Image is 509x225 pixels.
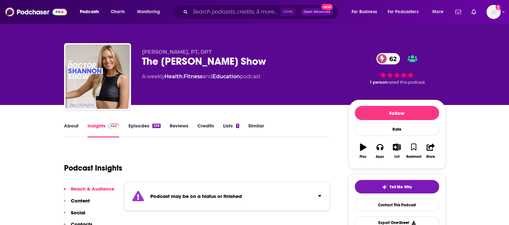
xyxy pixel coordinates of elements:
span: Monitoring [137,7,160,16]
div: List [394,155,400,159]
a: Lists1 [223,123,239,137]
span: Charts [111,7,125,16]
img: tell me why sparkle [382,184,387,190]
div: Search podcasts, credits, & more... [179,5,345,19]
svg: Add a profile image [495,5,501,10]
div: Rate [355,123,439,136]
a: About [64,123,79,137]
button: tell me why sparkleTell Me Why [355,180,439,193]
span: Tell Me Why [390,184,412,190]
h1: Podcast Insights [64,163,122,173]
div: 1 [236,124,239,128]
img: Podchaser Pro [108,124,119,129]
button: open menu [347,7,385,17]
span: rated this podcast [388,80,425,85]
span: 1 person [370,80,388,85]
button: Play [355,139,372,163]
a: 62 [376,53,400,64]
a: Reviews [170,123,188,137]
div: Share [426,155,435,159]
img: Podchaser - Follow, Share and Rate Podcasts [5,6,67,18]
a: Contact This Podcast [355,199,439,211]
button: open menu [428,7,451,17]
a: Education [212,73,240,80]
span: Open Advanced [304,10,330,14]
button: open menu [133,7,168,17]
span: 62 [383,53,400,64]
p: Reach & Audience [71,186,114,192]
a: Similar [248,123,264,137]
span: , [183,73,184,80]
a: Show notifications dropdown [469,6,479,17]
span: More [432,7,443,16]
div: Bookmark [406,155,421,159]
a: Show notifications dropdown [453,6,464,17]
p: Social [71,210,85,216]
span: and [203,73,212,80]
button: Show profile menu [486,5,501,19]
span: [PERSON_NAME], PT, DPT [142,49,212,55]
div: Apps [376,155,384,159]
div: 258 [152,124,160,128]
button: Open AdvancedNew [301,8,333,16]
a: InsightsPodchaser Pro [88,123,119,137]
button: Bookmark [405,139,422,163]
p: Content [71,198,90,204]
div: 62 1 personrated this podcast [349,49,445,89]
button: List [388,139,405,163]
section: Click to expand status details [124,182,330,211]
button: Content [64,198,90,210]
button: Follow [355,106,439,120]
a: Credits [197,123,214,137]
span: Podcasts [80,7,99,16]
button: Social [64,210,85,221]
span: Logged in as nicole.koremenos [486,5,501,19]
span: For Podcasters [388,7,419,16]
span: New [321,4,333,10]
button: open menu [75,7,107,17]
button: Reach & Audience [64,186,114,198]
a: Charts [107,7,128,17]
div: A weekly podcast [142,73,260,80]
img: The Dr. Shannon Show [65,44,130,109]
a: Fitness [184,73,203,80]
span: For Business [352,7,377,16]
input: Search podcasts, credits, & more... [190,7,280,17]
strong: Podcast may be on a hiatus or finished [150,193,242,199]
button: Share [422,139,439,163]
a: Episodes258 [128,123,160,137]
button: Apps [372,139,388,163]
div: Play [360,155,366,159]
span: Ctrl K [280,8,296,16]
a: Health [165,73,183,80]
button: open menu [383,7,428,17]
img: User Profile [486,5,501,19]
